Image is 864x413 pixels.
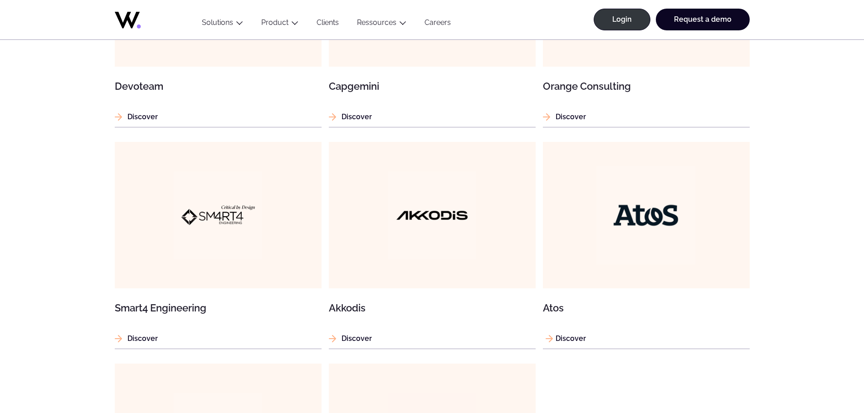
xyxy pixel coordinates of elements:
[804,353,851,400] iframe: Chatbot
[261,18,288,27] a: Product
[308,18,348,30] a: Clients
[594,9,650,30] a: Login
[656,9,750,30] a: Request a demo
[348,18,415,30] button: Ressources
[115,81,322,91] h3: Devoteam
[357,18,396,27] a: Ressources
[543,81,750,91] h3: Orange Consulting
[115,303,322,313] h3: Smart4 Engineering
[543,333,750,344] p: Discover
[543,303,750,313] h3: Atos
[596,165,695,264] img: Atos
[543,111,750,122] p: Discover
[329,303,536,313] h3: Akkodis
[388,171,476,259] img: Akkodis
[252,18,308,30] button: Product
[329,81,536,91] h3: Capgemini
[329,333,536,344] p: Discover
[415,18,460,30] a: Careers
[115,333,322,344] p: Discover
[115,111,322,122] p: Discover
[174,171,262,259] img: Smart4 Engineering
[115,142,322,349] a: Smart4 Engineering Smart4 Engineering Discover
[329,142,536,349] a: Akkodis Akkodis Discover
[543,142,750,349] a: Atos Atos Discover
[193,18,252,30] button: Solutions
[329,111,536,122] p: Discover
